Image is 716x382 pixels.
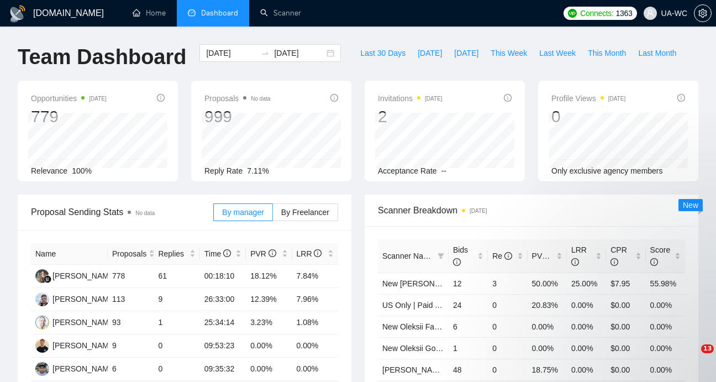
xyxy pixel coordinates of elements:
div: [PERSON_NAME] [52,293,116,305]
span: PVR [250,249,276,258]
span: filter [435,248,446,264]
span: This Week [491,47,527,59]
td: 24 [449,294,488,316]
td: 50.00% [528,273,567,294]
span: By Freelancer [281,208,329,217]
a: searchScanner [260,8,301,18]
a: IG[PERSON_NAME] [35,294,116,303]
div: 0 [551,106,625,127]
button: [DATE] [412,44,448,62]
span: [DATE] [454,47,478,59]
a: SS[PERSON_NAME] [35,364,116,373]
img: AP [35,339,49,353]
td: 12.39% [246,288,292,311]
a: OC[PERSON_NAME] [35,317,116,326]
td: 6 [108,358,154,381]
span: Last 30 Days [360,47,406,59]
span: 1363 [616,7,633,19]
span: This Month [588,47,626,59]
a: New Oleksii Facebook Ads Other non-Specific - [GEOGRAPHIC_DATA]|[GEOGRAPHIC_DATA] [382,322,710,331]
div: [PERSON_NAME] [52,270,116,282]
img: LK [35,269,49,283]
span: New [683,201,698,210]
time: [DATE] [608,96,625,102]
img: upwork-logo.png [568,9,577,18]
div: 2 [378,106,443,127]
input: End date [274,47,324,59]
span: Dashboard [201,8,238,18]
div: 999 [204,106,270,127]
td: 55.98% [646,273,685,294]
td: 7.84% [292,265,338,288]
td: 0.00% [646,359,685,380]
span: [DATE] [418,47,442,59]
td: 09:35:32 [200,358,246,381]
td: 0.00% [246,358,292,381]
th: Replies [154,243,199,265]
time: [DATE] [425,96,442,102]
span: Proposal Sending Stats [31,205,213,219]
span: Scanner Breakdown [378,203,685,217]
td: 9 [108,334,154,358]
span: No data [251,96,270,102]
span: info-circle [504,94,512,102]
img: SS [35,362,49,376]
button: Last 30 Days [354,44,412,62]
span: Invitations [378,92,443,105]
span: Relevance [31,166,67,175]
td: 0 [154,334,199,358]
span: info-circle [314,249,322,257]
td: 0 [488,359,527,380]
span: Profile Views [551,92,625,105]
td: 48 [449,359,488,380]
a: setting [694,9,712,18]
input: Start date [206,47,256,59]
span: Proposals [112,248,146,260]
span: swap-right [261,49,270,57]
h1: Team Dashboard [18,44,186,70]
span: CPR [610,245,627,266]
th: Proposals [108,243,154,265]
img: logo [9,5,27,23]
span: 13 [701,344,714,353]
td: 25.00% [567,273,606,294]
span: -- [441,166,446,175]
td: 61 [154,265,199,288]
span: LRR [297,249,322,258]
span: Bids [453,245,468,266]
span: No data [135,210,155,216]
span: Opportunities [31,92,107,105]
div: [PERSON_NAME] [52,339,116,352]
div: 779 [31,106,107,127]
span: Last Week [539,47,576,59]
td: 0.00% [246,334,292,358]
span: info-circle [453,258,461,266]
td: 113 [108,288,154,311]
img: IG [35,292,49,306]
td: 93 [108,311,154,334]
td: 0.00% [567,359,606,380]
td: 26:33:00 [200,288,246,311]
span: Last Month [638,47,676,59]
span: Time [204,249,231,258]
span: user [646,9,654,17]
a: New [PERSON_NAME] Facebook Ads - Rest of the World [382,279,581,288]
span: info-circle [504,252,512,260]
span: info-circle [610,258,618,266]
td: 25:34:14 [200,311,246,334]
span: 7.11% [247,166,269,175]
td: 6 [449,316,488,337]
td: 0.00% [292,358,338,381]
div: [PERSON_NAME] [52,316,116,328]
td: 1 [154,311,199,334]
img: gigradar-bm.png [44,275,51,283]
a: US Only | Paid Ads [382,301,448,310]
span: Only exclusive agency members [551,166,663,175]
span: LRR [571,245,587,266]
td: 3 [488,273,527,294]
td: 00:18:10 [200,265,246,288]
span: info-circle [223,249,231,257]
td: 09:53:23 [200,334,246,358]
span: info-circle [268,249,276,257]
td: 18.12% [246,265,292,288]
